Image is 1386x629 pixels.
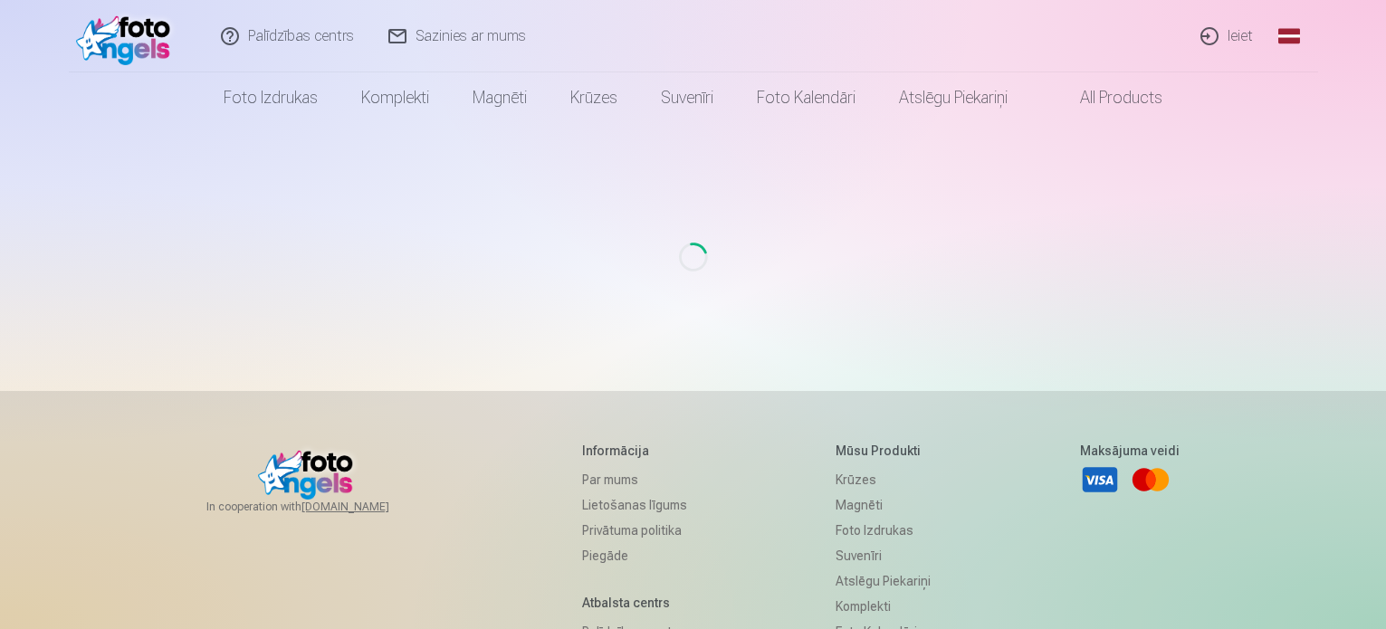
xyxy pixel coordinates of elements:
a: Foto izdrukas [836,518,931,543]
h5: Informācija [582,442,687,460]
a: Privātuma politika [582,518,687,543]
a: Piegāde [582,543,687,568]
a: Krūzes [836,467,931,492]
h5: Mūsu produkti [836,442,931,460]
a: Atslēgu piekariņi [877,72,1029,123]
a: Par mums [582,467,687,492]
a: [DOMAIN_NAME] [301,500,433,514]
a: Suvenīri [836,543,931,568]
img: /fa1 [76,7,180,65]
h5: Atbalsta centrs [582,594,687,612]
a: Komplekti [836,594,931,619]
a: Komplekti [339,72,451,123]
span: In cooperation with [206,500,433,514]
a: Krūzes [549,72,639,123]
a: Foto kalendāri [735,72,877,123]
a: Atslēgu piekariņi [836,568,931,594]
a: Foto izdrukas [202,72,339,123]
a: Mastercard [1131,460,1171,500]
a: Magnēti [451,72,549,123]
a: Visa [1080,460,1120,500]
h5: Maksājuma veidi [1080,442,1180,460]
a: Suvenīri [639,72,735,123]
a: Lietošanas līgums [582,492,687,518]
a: All products [1029,72,1184,123]
a: Magnēti [836,492,931,518]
